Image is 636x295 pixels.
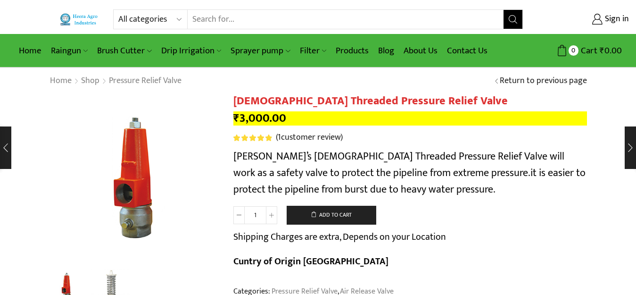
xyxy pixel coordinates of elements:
a: Sign in [537,11,629,28]
span: Cart [578,44,597,57]
bdi: 3,000.00 [233,109,286,128]
bdi: 0.00 [600,43,622,58]
span: Sign in [603,13,629,25]
a: Home [50,75,72,87]
button: Add to cart [287,206,376,225]
span: it is easier to protect the pipeline from burst due to heavy water pressure. [233,164,586,198]
span: ₹ [600,43,604,58]
span: ₹ [233,109,240,128]
a: Contact Us [442,40,492,62]
span: [PERSON_NAME]’s [DEMOGRAPHIC_DATA] Threaded Pressure Relief Valve will work as a safety valve to ... [233,148,564,182]
a: Home [14,40,46,62]
input: Product quantity [245,206,266,224]
a: Products [331,40,373,62]
p: Shipping Charges are extra, Depends on your Location [233,229,446,244]
span: Rated out of 5 based on customer rating [233,135,272,141]
a: Drip Irrigation [157,40,226,62]
a: About Us [399,40,442,62]
h1: [DEMOGRAPHIC_DATA] Threaded Pressure Relief Valve [233,94,587,108]
a: Brush Cutter [92,40,156,62]
span: 0 [569,45,578,55]
div: Rated 5.00 out of 5 [233,135,272,141]
b: Cuntry of Origin [GEOGRAPHIC_DATA] [233,253,388,270]
nav: Breadcrumb [50,75,182,87]
a: Pressure Relief Valve [108,75,182,87]
a: Blog [373,40,399,62]
span: 1 [278,130,281,144]
a: (1customer review) [276,132,343,144]
a: Raingun [46,40,92,62]
a: 0 Cart ₹0.00 [532,42,622,59]
span: 1 [233,135,273,141]
a: Filter [295,40,331,62]
button: Search button [504,10,522,29]
input: Search for... [188,10,504,29]
a: Shop [81,75,100,87]
a: Sprayer pump [226,40,295,62]
a: Return to previous page [500,75,587,87]
div: 1 / 2 [50,94,219,264]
